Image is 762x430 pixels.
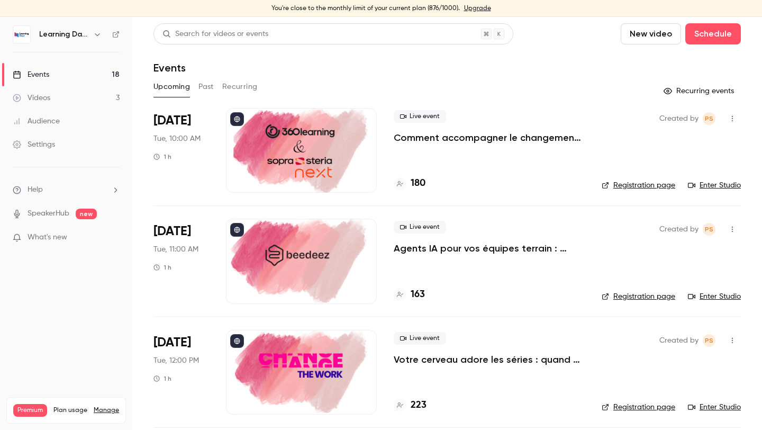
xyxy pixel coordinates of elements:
[394,353,585,366] a: Votre cerveau adore les séries : quand les neurosciences rencontrent la formation
[94,406,119,415] a: Manage
[13,93,50,103] div: Videos
[13,139,55,150] div: Settings
[688,291,741,302] a: Enter Studio
[602,402,675,413] a: Registration page
[703,334,715,347] span: Prad Selvarajah
[76,209,97,219] span: new
[153,374,171,383] div: 1 h
[107,233,120,243] iframe: Noticeable Trigger
[153,112,191,129] span: [DATE]
[705,112,713,125] span: PS
[13,69,49,80] div: Events
[602,180,675,191] a: Registration page
[394,110,446,123] span: Live event
[659,83,741,100] button: Recurring events
[153,61,186,74] h1: Events
[162,29,268,40] div: Search for videos or events
[659,223,698,236] span: Created by
[153,244,198,255] span: Tue, 11:00 AM
[411,176,425,191] h4: 180
[394,131,585,144] a: Comment accompagner le changement avec le skills-based learning ?
[394,398,427,413] a: 223
[13,184,120,195] li: help-dropdown-opener
[153,355,199,366] span: Tue, 12:00 PM
[705,334,713,347] span: PS
[13,116,60,127] div: Audience
[28,208,69,219] a: SpeakerHub
[394,221,446,234] span: Live event
[153,263,171,272] div: 1 h
[688,180,741,191] a: Enter Studio
[394,242,585,255] a: Agents IA pour vos équipes terrain : former, accompagner et transformer l’expérience apprenant
[621,23,681,44] button: New video
[53,406,87,415] span: Plan usage
[411,288,425,302] h4: 163
[153,78,190,95] button: Upcoming
[411,398,427,413] h4: 223
[659,112,698,125] span: Created by
[153,153,171,161] div: 1 h
[688,402,741,413] a: Enter Studio
[39,29,89,40] h6: Learning Days
[703,223,715,236] span: Prad Selvarajah
[153,219,209,303] div: Oct 7 Tue, 11:00 AM (Europe/Paris)
[685,23,741,44] button: Schedule
[153,133,201,144] span: Tue, 10:00 AM
[153,223,191,240] span: [DATE]
[703,112,715,125] span: Prad Selvarajah
[705,223,713,236] span: PS
[153,330,209,415] div: Oct 7 Tue, 12:00 PM (Europe/Paris)
[394,332,446,345] span: Live event
[659,334,698,347] span: Created by
[13,404,47,417] span: Premium
[153,108,209,193] div: Oct 7 Tue, 10:00 AM (Europe/Paris)
[394,176,425,191] a: 180
[394,288,425,302] a: 163
[222,78,258,95] button: Recurring
[28,184,43,195] span: Help
[13,26,30,43] img: Learning Days
[464,4,491,13] a: Upgrade
[198,78,214,95] button: Past
[153,334,191,351] span: [DATE]
[28,232,67,243] span: What's new
[602,291,675,302] a: Registration page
